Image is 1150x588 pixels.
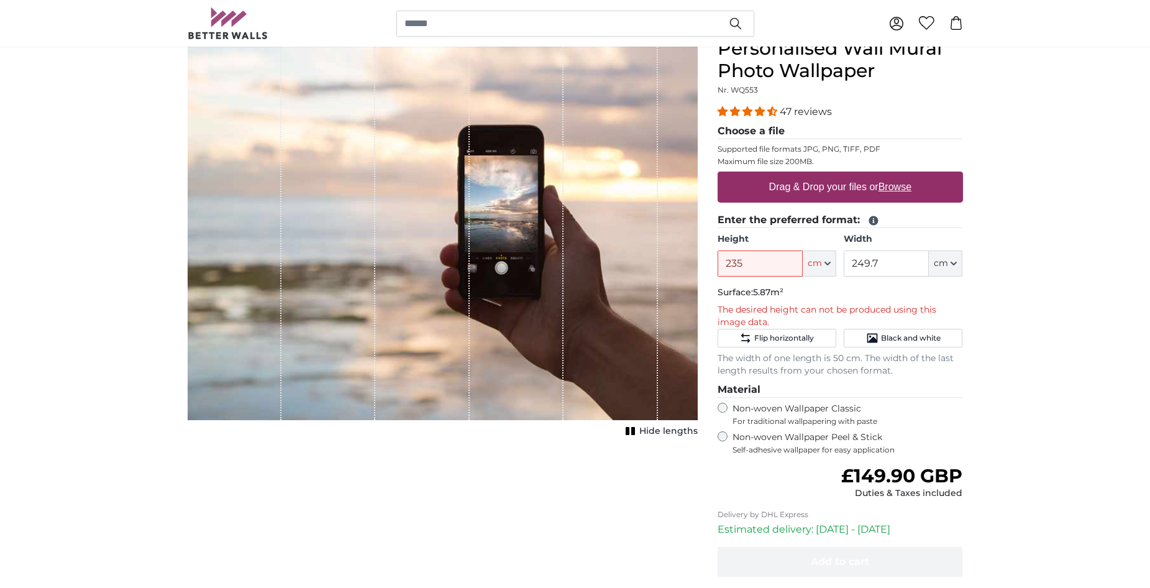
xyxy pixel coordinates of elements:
div: Duties & Taxes included [841,487,962,500]
span: Flip horizontally [754,333,814,343]
img: Betterwalls [188,7,268,39]
button: cm [929,250,962,277]
label: Non-woven Wallpaper Classic [732,403,963,426]
p: The width of one length is 50 cm. The width of the last length results from your chosen format. [718,352,963,377]
h1: Personalised Wall Mural Photo Wallpaper [718,37,963,82]
span: cm [934,257,948,270]
label: Height [718,233,836,246]
p: Estimated delivery: [DATE] - [DATE] [718,522,963,537]
span: 5.87m² [753,287,783,298]
label: Drag & Drop your files or [764,175,916,200]
span: For traditional wallpapering with paste [732,416,963,426]
p: Delivery by DHL Express [718,510,963,520]
button: cm [803,250,836,277]
span: Black and white [881,333,941,343]
label: Width [844,233,962,246]
legend: Enter the preferred format: [718,213,963,228]
p: Surface: [718,287,963,299]
button: Add to cart [718,547,963,577]
u: Browse [878,181,911,192]
span: 47 reviews [780,106,832,117]
span: £149.90 GBP [841,464,962,487]
span: 4.38 stars [718,106,780,117]
div: 1 of 1 [188,37,698,440]
button: Hide lengths [622,423,698,440]
p: Supported file formats JPG, PNG, TIFF, PDF [718,144,963,154]
span: Nr. WQ553 [718,85,758,94]
legend: Choose a file [718,124,963,139]
button: Black and white [844,329,962,347]
span: Add to cart [811,556,869,567]
p: The desired height can not be produced using this image data. [718,304,963,329]
button: Flip horizontally [718,329,836,347]
legend: Material [718,382,963,398]
span: Self-adhesive wallpaper for easy application [732,445,963,455]
span: Hide lengths [639,425,698,438]
p: Maximum file size 200MB. [718,157,963,167]
span: cm [808,257,822,270]
label: Non-woven Wallpaper Peel & Stick [732,431,963,455]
